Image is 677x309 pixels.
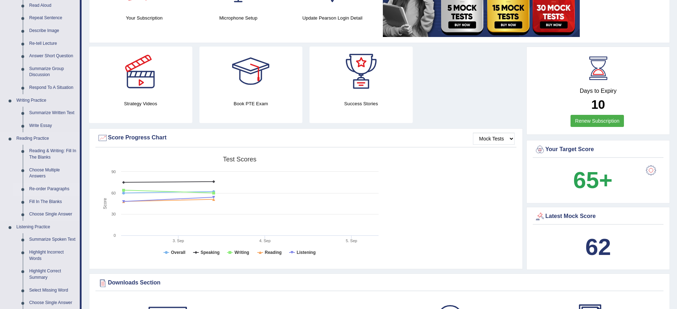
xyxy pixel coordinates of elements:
tspan: Overall [171,250,186,255]
text: 60 [111,191,116,195]
b: 65+ [573,167,613,193]
tspan: 3. Sep [173,239,184,243]
div: Your Target Score [535,144,662,155]
h4: Microphone Setup [195,14,282,22]
text: 0 [114,233,116,238]
a: Describe Image [26,25,80,37]
a: Highlight Correct Summary [26,265,80,284]
a: Reading & Writing: Fill In The Blanks [26,145,80,164]
a: Summarize Spoken Text [26,233,80,246]
tspan: 4. Sep [259,239,271,243]
div: Latest Mock Score [535,211,662,222]
a: Choose Multiple Answers [26,164,80,183]
div: Downloads Section [97,278,662,288]
tspan: Writing [234,250,249,255]
a: Repeat Sentence [26,12,80,25]
h4: Update Pearson Login Detail [289,14,376,22]
h4: Book PTE Exam [199,100,303,107]
h4: Days to Expiry [535,88,662,94]
a: Highlight Incorrect Words [26,246,80,265]
a: Renew Subscription [571,115,624,127]
a: Select Missing Word [26,284,80,297]
a: Listening Practice [13,221,80,234]
a: Summarize Group Discussion [26,63,80,81]
tspan: 5. Sep [346,239,357,243]
b: 62 [585,234,611,260]
a: Answer Short Question [26,50,80,63]
a: Fill In The Blanks [26,196,80,208]
text: 30 [111,212,116,216]
h4: Success Stories [309,100,413,107]
a: Choose Single Answer [26,208,80,221]
tspan: Reading [265,250,282,255]
tspan: Listening [297,250,316,255]
a: Re-order Paragraphs [26,183,80,196]
tspan: Score [103,198,108,209]
a: Writing Practice [13,94,80,107]
h4: Strategy Videos [89,100,192,107]
a: Summarize Written Text [26,107,80,119]
h4: Your Subscription [101,14,188,22]
div: Score Progress Chart [97,133,515,143]
a: Reading Practice [13,132,80,145]
a: Write Essay [26,119,80,132]
a: Respond To A Situation [26,81,80,94]
text: 90 [111,170,116,174]
tspan: Speaking [201,250,219,255]
tspan: Test scores [223,156,256,163]
a: Re-tell Lecture [26,37,80,50]
b: 10 [591,97,605,111]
